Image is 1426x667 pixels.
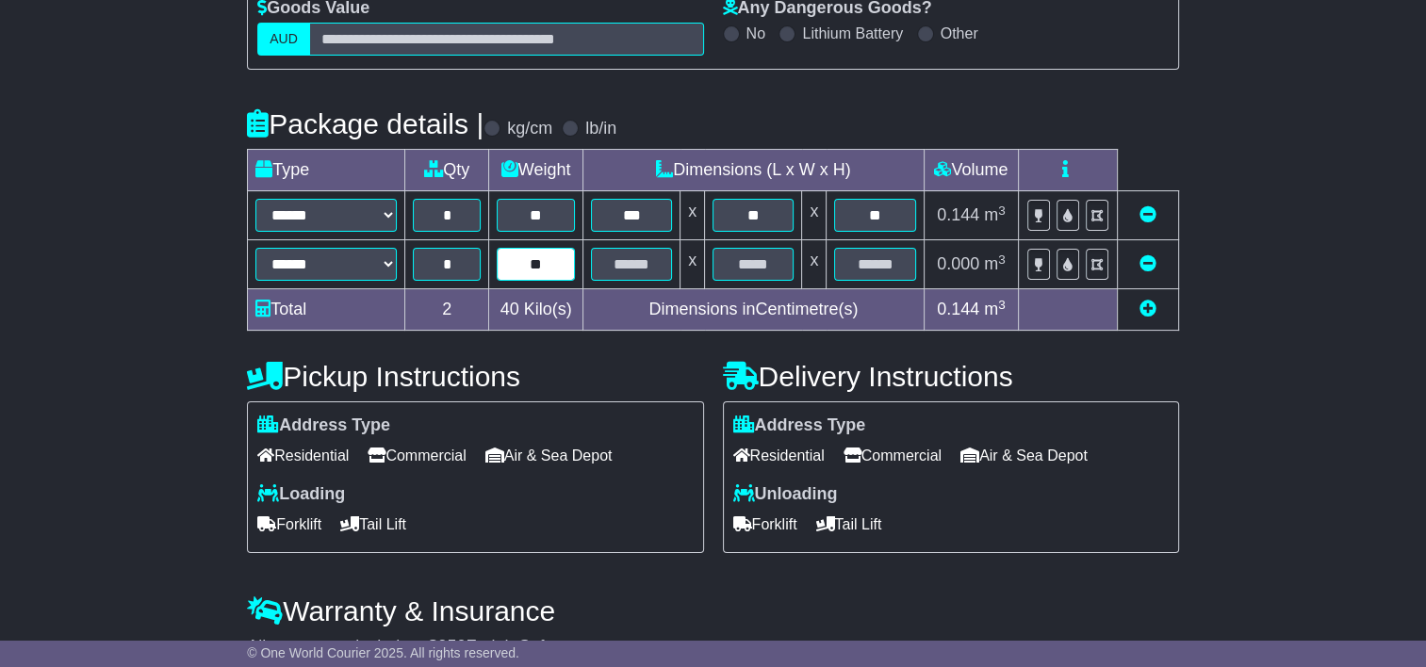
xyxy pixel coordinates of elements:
[247,108,484,139] h4: Package details |
[247,361,703,392] h4: Pickup Instructions
[489,289,583,331] td: Kilo(s)
[257,441,349,470] span: Residential
[257,510,321,539] span: Forklift
[960,441,1088,470] span: Air & Sea Depot
[257,484,345,505] label: Loading
[941,24,978,42] label: Other
[733,441,825,470] span: Residential
[368,441,466,470] span: Commercial
[507,119,552,139] label: kg/cm
[680,191,705,240] td: x
[247,595,1179,626] h4: Warranty & Insurance
[405,289,489,331] td: 2
[723,361,1179,392] h4: Delivery Instructions
[937,254,979,273] span: 0.000
[984,205,1006,224] span: m
[247,637,1179,658] div: All our quotes include a $ FreightSafe warranty.
[248,289,405,331] td: Total
[984,300,1006,318] span: m
[257,23,310,56] label: AUD
[1139,254,1156,273] a: Remove this item
[998,252,1006,267] sup: 3
[680,240,705,289] td: x
[802,24,903,42] label: Lithium Battery
[998,298,1006,312] sup: 3
[984,254,1006,273] span: m
[998,203,1006,218] sup: 3
[733,510,797,539] span: Forklift
[937,205,979,224] span: 0.144
[924,150,1018,191] td: Volume
[248,150,405,191] td: Type
[816,510,882,539] span: Tail Lift
[1139,300,1156,318] a: Add new item
[340,510,406,539] span: Tail Lift
[437,637,466,656] span: 250
[405,150,489,191] td: Qty
[585,119,616,139] label: lb/in
[247,645,519,660] span: © One World Courier 2025. All rights reserved.
[582,289,924,331] td: Dimensions in Centimetre(s)
[937,300,979,318] span: 0.144
[802,240,827,289] td: x
[489,150,583,191] td: Weight
[500,300,519,318] span: 40
[733,415,866,436] label: Address Type
[802,191,827,240] td: x
[582,150,924,191] td: Dimensions (L x W x H)
[844,441,942,470] span: Commercial
[746,24,765,42] label: No
[257,415,390,436] label: Address Type
[733,484,838,505] label: Unloading
[1139,205,1156,224] a: Remove this item
[485,441,613,470] span: Air & Sea Depot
